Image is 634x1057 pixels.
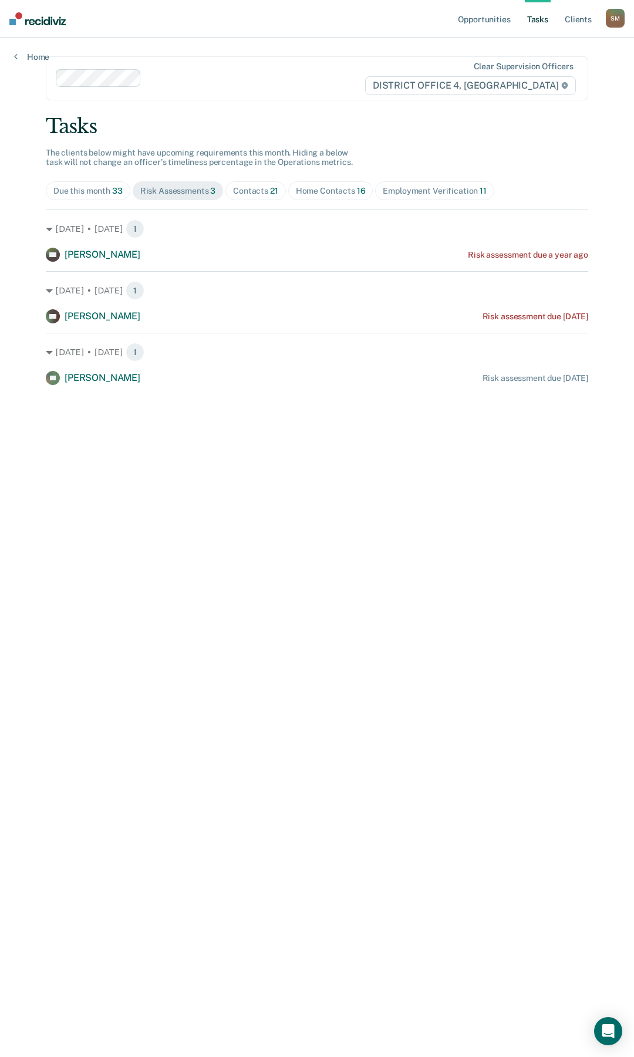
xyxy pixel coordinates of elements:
span: 16 [357,186,366,195]
div: Home Contacts [296,186,366,196]
div: Clear supervision officers [474,62,574,72]
span: 21 [270,186,278,195]
div: Risk assessment due a year ago [468,250,588,260]
span: 1 [126,343,144,362]
button: SM [606,9,625,28]
span: DISTRICT OFFICE 4, [GEOGRAPHIC_DATA] [365,76,576,95]
div: Risk assessment due [DATE] [483,373,588,383]
div: Risk Assessments [140,186,216,196]
div: [DATE] • [DATE] 1 [46,281,588,300]
span: [PERSON_NAME] [65,310,140,322]
div: [DATE] • [DATE] 1 [46,343,588,362]
span: 33 [112,186,123,195]
div: [DATE] • [DATE] 1 [46,219,588,238]
span: 3 [210,186,215,195]
div: Employment Verification [383,186,486,196]
div: S M [606,9,625,28]
span: [PERSON_NAME] [65,249,140,260]
a: Home [14,52,49,62]
span: 1 [126,281,144,300]
span: 11 [480,186,487,195]
span: The clients below might have upcoming requirements this month. Hiding a below task will not chang... [46,148,353,167]
span: 1 [126,219,144,238]
div: Open Intercom Messenger [594,1017,622,1045]
div: Due this month [53,186,123,196]
div: Contacts [233,186,278,196]
div: Risk assessment due [DATE] [483,312,588,322]
span: [PERSON_NAME] [65,372,140,383]
img: Recidiviz [9,12,66,25]
div: Tasks [46,114,588,139]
